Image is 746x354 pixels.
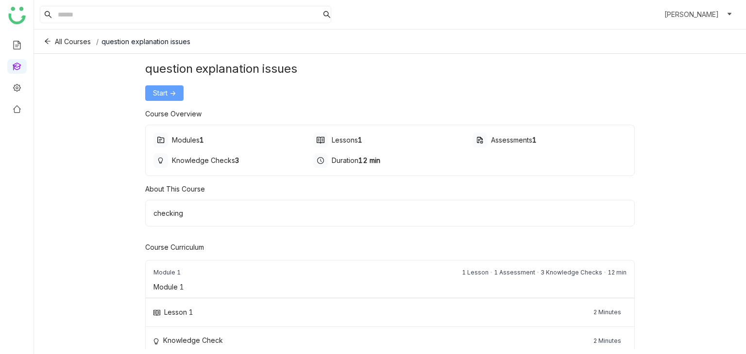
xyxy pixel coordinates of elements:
[649,9,661,20] i: account_circle
[172,136,200,144] span: Modules
[157,136,165,144] img: type
[462,268,627,277] div: 1 Lesson 1 Assessment 3 Knowledge Checks 12 min
[96,37,99,46] span: /
[153,88,176,98] span: Start ->
[145,85,184,101] button: Start ->
[532,136,537,144] span: 1
[647,7,734,22] button: account_circle[PERSON_NAME]
[172,156,235,164] span: Knowledge Checks
[146,282,192,292] div: Module 1
[664,9,719,20] span: [PERSON_NAME]
[145,242,635,252] div: Course Curriculum
[476,136,484,144] img: type
[332,136,358,144] span: Lessons
[145,200,635,226] div: checking
[200,136,204,144] span: 1
[145,184,635,194] div: About This Course
[491,136,532,144] span: Assessments
[358,156,380,164] span: 12 min
[153,338,159,345] img: type
[153,268,181,277] div: Module 1
[42,34,93,49] button: All Courses
[102,37,190,46] span: question explanation issues
[317,136,324,144] img: type
[157,157,165,164] img: type
[163,336,223,344] div: Knowledge Check
[593,308,621,317] div: 2 Minutes
[145,109,635,119] div: Course Overview
[593,337,621,345] div: 2 Minutes
[153,310,160,316] img: type
[55,36,91,47] span: All Courses
[332,156,358,164] span: Duration
[145,60,635,78] div: question explanation issues
[235,156,239,164] span: 3
[358,136,362,144] span: 1
[164,308,193,316] div: Lesson 1
[8,7,26,24] img: logo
